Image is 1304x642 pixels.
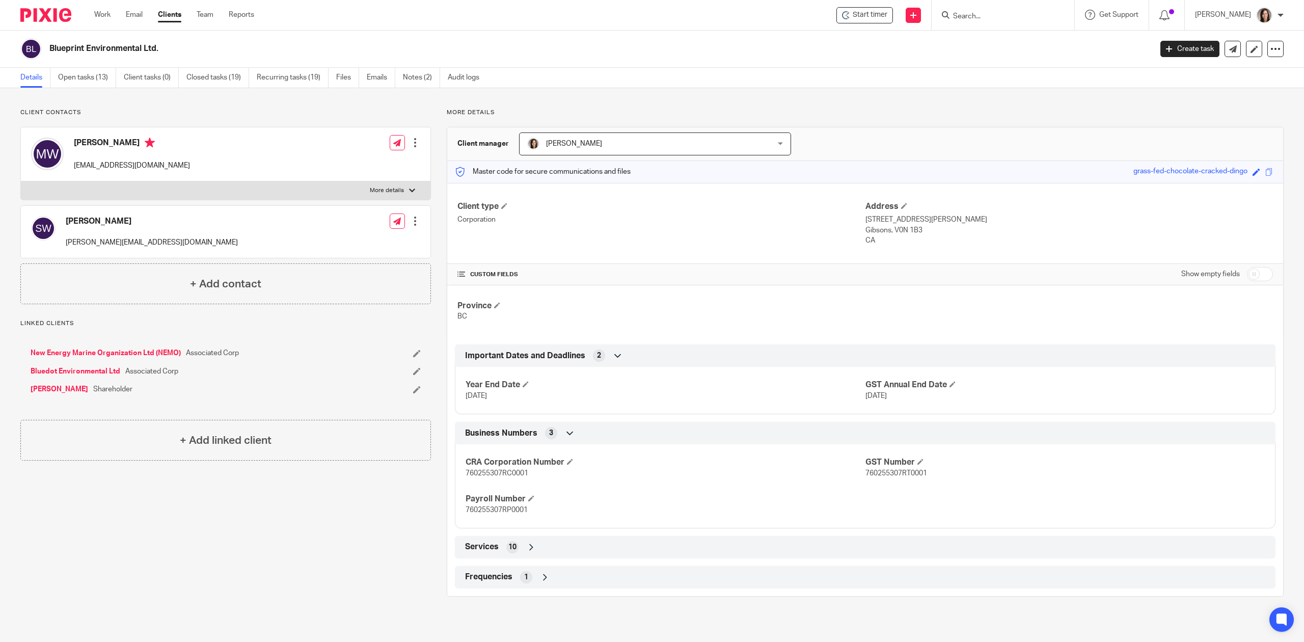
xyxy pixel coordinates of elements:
span: Start timer [853,10,887,20]
h4: CUSTOM FIELDS [457,271,865,279]
span: Shareholder [93,384,132,394]
p: Master code for secure communications and files [455,167,631,177]
h2: Blueprint Environmental Ltd. [49,43,926,54]
img: Danielle%20photo.jpg [527,138,539,150]
a: Clients [158,10,181,20]
h4: CRA Corporation Number [466,457,865,468]
p: More details [447,109,1284,117]
a: Recurring tasks (19) [257,68,329,88]
h3: Client manager [457,139,509,149]
h4: [PERSON_NAME] [66,216,238,227]
span: 2 [597,351,601,361]
h4: Payroll Number [466,494,865,504]
span: 760255307RP0001 [466,506,528,514]
p: CA [865,235,1273,246]
p: [PERSON_NAME][EMAIL_ADDRESS][DOMAIN_NAME] [66,237,238,248]
label: Show empty fields [1181,269,1240,279]
a: Bluedot Environmental Ltd [31,366,120,377]
p: More details [370,186,404,195]
div: grass-fed-chocolate-cracked-dingo [1133,166,1247,178]
img: svg%3E [20,38,42,60]
span: Frequencies [465,572,512,582]
h4: + Add contact [190,276,261,292]
a: Files [336,68,359,88]
span: 3 [549,428,553,438]
a: Email [126,10,143,20]
span: Services [465,542,499,552]
div: Blueprint Environmental Ltd. [836,7,893,23]
a: Open tasks (13) [58,68,116,88]
span: [PERSON_NAME] [546,140,602,147]
a: Details [20,68,50,88]
span: 760255307RT0001 [865,470,927,477]
p: Gibsons, V0N 1B3 [865,225,1273,235]
span: [DATE] [466,392,487,399]
span: Associated Corp [186,348,239,358]
span: 760255307RC0001 [466,470,528,477]
span: 1 [524,572,528,582]
a: Client tasks (0) [124,68,179,88]
p: [PERSON_NAME] [1195,10,1251,20]
h4: + Add linked client [180,433,271,448]
a: Closed tasks (19) [186,68,249,88]
a: Reports [229,10,254,20]
a: Work [94,10,111,20]
a: Audit logs [448,68,487,88]
i: Primary [145,138,155,148]
h4: GST Number [865,457,1265,468]
img: Pixie [20,8,71,22]
a: New Energy Marine Organization Ltd (NEMO) [31,348,181,358]
h4: Address [865,201,1273,212]
a: Emails [367,68,395,88]
h4: GST Annual End Date [865,380,1265,390]
span: Important Dates and Deadlines [465,351,585,361]
p: Client contacts [20,109,431,117]
h4: Client type [457,201,865,212]
img: Danielle%20photo.jpg [1256,7,1272,23]
img: svg%3E [31,138,64,170]
p: Linked clients [20,319,431,328]
a: Create task [1160,41,1219,57]
span: [DATE] [865,392,887,399]
h4: [PERSON_NAME] [74,138,190,150]
p: [EMAIL_ADDRESS][DOMAIN_NAME] [74,160,190,171]
span: Associated Corp [125,366,178,377]
span: BC [457,313,467,320]
a: Notes (2) [403,68,440,88]
a: [PERSON_NAME] [31,384,88,394]
img: svg%3E [31,216,56,240]
h4: Year End Date [466,380,865,390]
h4: Province [457,301,865,311]
a: Team [197,10,213,20]
input: Search [952,12,1044,21]
span: 10 [508,542,517,552]
p: [STREET_ADDRESS][PERSON_NAME] [865,215,1273,225]
span: Business Numbers [465,428,537,439]
span: Get Support [1099,11,1138,18]
p: Corporation [457,215,865,225]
